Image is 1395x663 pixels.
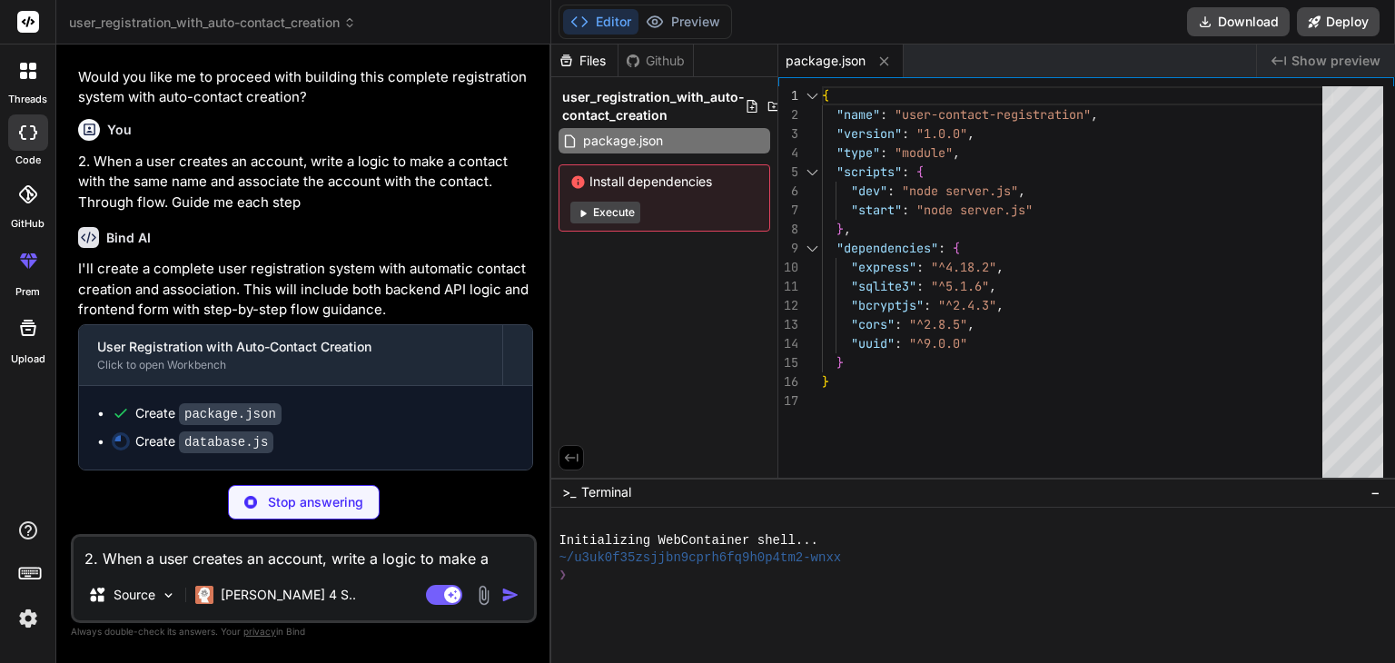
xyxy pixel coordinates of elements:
button: Editor [563,9,638,35]
div: User Registration with Auto-Contact Creation [97,338,484,356]
code: database.js [179,431,273,453]
img: Claude 4 Sonnet [195,586,213,604]
span: : [902,202,909,218]
span: "sqlite3" [851,278,916,294]
span: package.json [786,52,866,70]
div: 5 [778,163,798,182]
span: "node server.js" [902,183,1018,199]
span: : [880,106,887,123]
span: "dev" [851,183,887,199]
span: { [953,240,960,256]
span: } [836,221,844,237]
code: package.json [179,403,282,425]
span: , [1018,183,1025,199]
span: : [902,125,909,142]
span: , [953,144,960,161]
h6: Bind AI [106,229,151,247]
img: attachment [473,585,494,606]
div: Create [135,432,273,451]
div: Create [135,404,282,423]
span: "user-contact-registration" [895,106,1091,123]
div: Click to collapse the range. [800,86,824,105]
span: "^2.4.3" [938,297,996,313]
label: code [15,153,41,168]
span: "express" [851,259,916,275]
p: Always double-check its answers. Your in Bind [71,623,537,640]
img: Pick Models [161,588,176,603]
span: "start" [851,202,902,218]
p: Stop answering [268,493,363,511]
div: 11 [778,277,798,296]
button: User Registration with Auto-Contact CreationClick to open Workbench [79,325,502,385]
button: − [1367,478,1384,507]
span: "name" [836,106,880,123]
span: : [924,297,931,313]
span: "bcryptjs" [851,297,924,313]
div: 8 [778,220,798,239]
span: "dependencies" [836,240,938,256]
span: user_registration_with_auto-contact_creation [69,14,356,32]
span: "node server.js" [916,202,1033,218]
label: prem [15,284,40,300]
span: : [895,316,902,332]
div: 16 [778,372,798,391]
button: Deploy [1297,7,1380,36]
span: Initializing WebContainer shell... [559,532,818,549]
img: icon [501,586,519,604]
span: { [916,163,924,180]
span: "scripts" [836,163,902,180]
span: "^9.0.0" [909,335,967,351]
span: "module" [895,144,953,161]
span: privacy [243,626,276,637]
p: I'll create a complete user registration system with automatic contact creation and association. ... [78,259,533,321]
img: settings [13,603,44,634]
div: Click to open Workbench [97,358,484,372]
span: , [989,278,996,294]
div: 12 [778,296,798,315]
div: 2 [778,105,798,124]
button: Execute [570,202,640,223]
div: 6 [778,182,798,201]
p: 2. When a user creates an account, write a logic to make a contact with the same name and associa... [78,152,533,213]
label: Upload [11,351,45,367]
span: user_registration_with_auto-contact_creation [562,88,745,124]
span: "^4.18.2" [931,259,996,275]
div: 17 [778,391,798,411]
span: } [836,354,844,371]
span: : [895,335,902,351]
span: "version" [836,125,902,142]
label: threads [8,92,47,107]
span: "cors" [851,316,895,332]
div: 7 [778,201,798,220]
div: 1 [778,86,798,105]
div: 9 [778,239,798,258]
span: package.json [581,130,665,152]
span: : [902,163,909,180]
div: 10 [778,258,798,277]
span: "type" [836,144,880,161]
span: "^2.8.5" [909,316,967,332]
span: − [1370,483,1380,501]
button: Preview [638,9,727,35]
div: 4 [778,143,798,163]
span: , [967,125,975,142]
span: : [938,240,945,256]
span: Show preview [1291,52,1380,70]
span: , [844,221,851,237]
span: : [887,183,895,199]
span: , [996,297,1004,313]
p: Would you like me to proceed with building this complete registration system with auto-contact cr... [78,67,533,108]
p: Source [114,586,155,604]
span: Terminal [581,483,631,501]
span: "uuid" [851,335,895,351]
span: } [822,373,829,390]
div: 13 [778,315,798,334]
div: 3 [778,124,798,143]
span: , [1091,106,1098,123]
span: ❯ [559,567,568,584]
div: Click to collapse the range. [800,163,824,182]
span: { [822,87,829,104]
button: Download [1187,7,1290,36]
span: "^5.1.6" [931,278,989,294]
span: , [996,259,1004,275]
